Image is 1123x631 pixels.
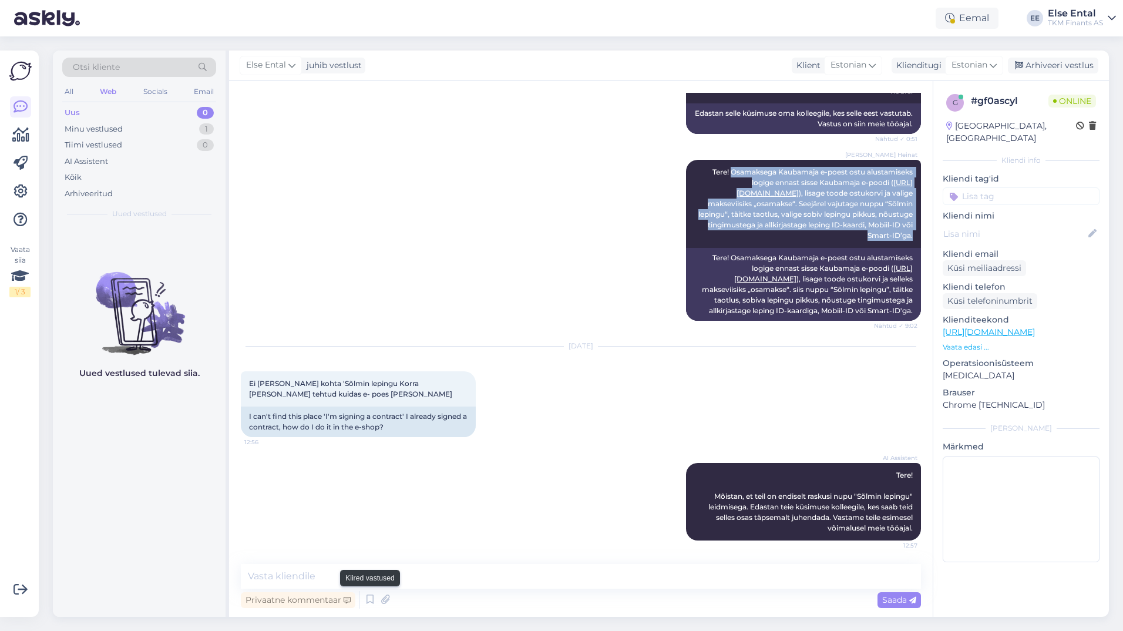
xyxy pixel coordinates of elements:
[53,251,226,357] img: No chats
[65,172,82,183] div: Kõik
[943,187,1100,205] input: Lisa tag
[65,107,80,119] div: Uus
[686,248,921,321] div: Tere! Osamaksega Kaubamaja e-poest ostu alustamiseks logige ennast sisse Kaubamaja e-poodi ( ), l...
[686,103,921,134] div: Edastan selle küsimuse oma kolleegile, kes selle eest vastutab. Vastus on siin meie tööajal.
[845,150,917,159] span: [PERSON_NAME] Heinat
[197,107,214,119] div: 0
[943,155,1100,166] div: Kliendi info
[943,210,1100,222] p: Kliendi nimi
[943,314,1100,326] p: Klienditeekond
[1008,58,1098,73] div: Arhiveeri vestlus
[9,287,31,297] div: 1 / 3
[112,209,167,219] span: Uued vestlused
[249,379,452,398] span: Ei [PERSON_NAME] kohta 'Sõlmin lepingu Korra [PERSON_NAME] tehtud kuidas e- poes [PERSON_NAME]
[943,357,1100,370] p: Operatsioonisüsteem
[141,84,170,99] div: Socials
[873,321,917,330] span: Nähtud ✓ 9:02
[241,407,476,437] div: I can't find this place 'I'm signing a contract' I already signed a contract, how do I do it in t...
[9,244,31,297] div: Vaata siia
[943,342,1100,353] p: Vaata edasi ...
[197,139,214,151] div: 0
[936,8,998,29] div: Eemal
[882,595,916,605] span: Saada
[1048,9,1103,18] div: Else Ental
[943,293,1037,309] div: Küsi telefoninumbrit
[943,441,1100,453] p: Märkmed
[241,341,921,351] div: [DATE]
[943,327,1035,337] a: [URL][DOMAIN_NAME]
[199,123,214,135] div: 1
[943,260,1026,276] div: Küsi meiliaadressi
[62,84,76,99] div: All
[65,139,122,151] div: Tiimi vestlused
[873,135,917,143] span: Nähtud ✓ 0:51
[65,123,123,135] div: Minu vestlused
[892,59,942,72] div: Klienditugi
[946,120,1076,145] div: [GEOGRAPHIC_DATA], [GEOGRAPHIC_DATA]
[1048,9,1116,28] a: Else EntalTKM Finants AS
[943,248,1100,260] p: Kliendi email
[97,84,119,99] div: Web
[241,592,355,608] div: Privaatne kommentaar
[73,61,120,73] span: Otsi kliente
[302,59,362,72] div: juhib vestlust
[65,188,113,200] div: Arhiveeritud
[246,59,286,72] span: Else Ental
[943,387,1100,399] p: Brauser
[65,156,108,167] div: AI Assistent
[79,367,200,380] p: Uued vestlused tulevad siia.
[943,173,1100,185] p: Kliendi tag'id
[951,59,987,72] span: Estonian
[943,399,1100,411] p: Chrome [TECHNICAL_ID]
[1027,10,1043,26] div: EE
[943,281,1100,293] p: Kliendi telefon
[1048,95,1096,108] span: Online
[9,60,32,82] img: Askly Logo
[831,59,866,72] span: Estonian
[191,84,216,99] div: Email
[873,454,917,462] span: AI Assistent
[953,98,958,107] span: g
[345,573,395,583] small: Kiired vastused
[943,423,1100,434] div: [PERSON_NAME]
[792,59,821,72] div: Klient
[1048,18,1103,28] div: TKM Finants AS
[244,438,288,447] span: 12:56
[943,227,1086,240] input: Lisa nimi
[971,94,1048,108] div: # gf0ascyl
[873,541,917,550] span: 12:57
[698,167,914,240] span: Tere! Osamaksega Kaubamaja e-poest ostu alustamiseks logige ennast sisse Kaubamaja e-poodi ( ), l...
[943,370,1100,382] p: [MEDICAL_DATA]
